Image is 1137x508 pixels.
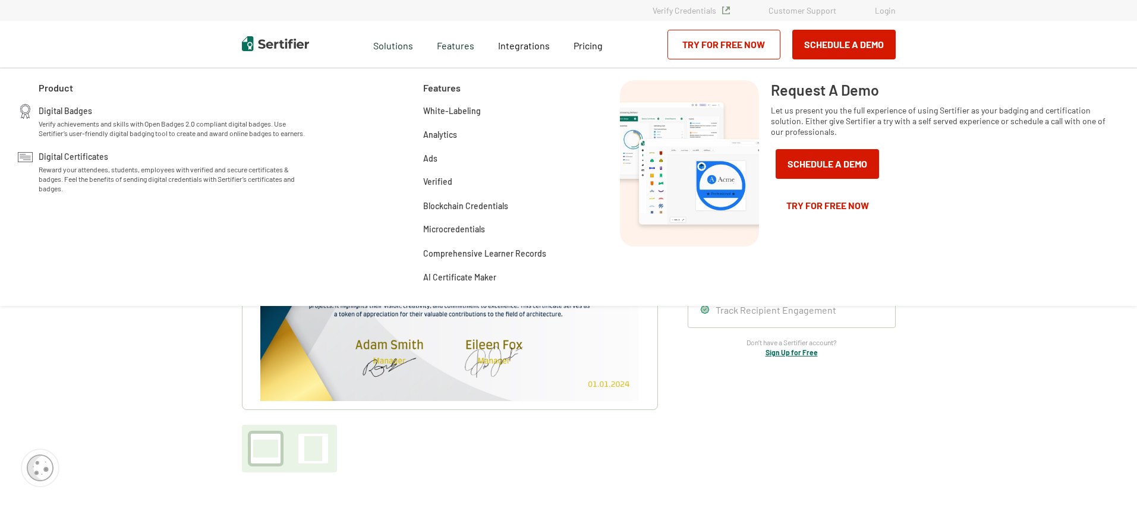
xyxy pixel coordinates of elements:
[18,104,33,119] img: Digital Badges Icon
[423,128,457,140] a: Analytics
[771,105,1107,137] span: Let us present you the full experience of using Sertifier as your badging and certification solut...
[373,37,413,52] span: Solutions
[39,119,310,138] span: Verify achievements and skills with Open Badges 2.0 compliant digital badges. Use Sertifier’s use...
[423,80,461,95] span: Features
[423,270,496,282] a: AI Certificate Maker
[39,150,310,193] a: Digital CertificatesReward your attendees, students, employees with verified and secure certifica...
[437,37,474,52] span: Features
[667,30,780,59] a: Try for Free Now
[39,150,108,162] span: Digital Certificates
[423,199,508,211] a: Blockchain Credentials
[792,30,896,59] button: Schedule a Demo
[423,175,452,187] a: Verified
[423,247,546,258] a: Comprehensive Learner Records
[771,191,884,220] a: Try for Free Now
[574,37,603,52] a: Pricing
[39,104,310,138] a: Digital BadgesVerify achievements and skills with Open Badges 2.0 compliant digital badges. Use S...
[771,80,879,99] span: Request A Demo
[423,223,485,235] a: Microcredentials
[769,5,836,15] a: Customer Support
[18,150,33,165] img: Digital Certificates Icon
[39,165,310,193] span: Reward your attendees, students, employees with verified and secure certificates & badges. Feel t...
[1078,451,1137,508] iframe: Chat Widget
[423,222,485,236] span: Microcredentials
[498,40,550,51] span: Integrations
[716,304,836,315] span: Track Recipient Engagement
[498,37,550,52] a: Integrations
[39,104,92,116] span: Digital Badges
[423,104,481,116] a: White-Labeling
[653,5,730,15] a: Verify Credentials
[747,337,837,348] span: Don’t have a Sertifier account?
[722,7,730,14] img: Verified
[242,36,309,51] img: Sertifier | Digital Credentialing Platform
[39,80,73,95] span: Product
[766,348,818,356] a: Sign Up for Free
[875,5,896,15] a: Login
[423,175,452,188] span: Verified
[27,455,53,481] img: Cookie Popup Icon
[574,40,603,51] span: Pricing
[423,152,437,163] a: Ads
[620,80,759,247] img: Request A Demo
